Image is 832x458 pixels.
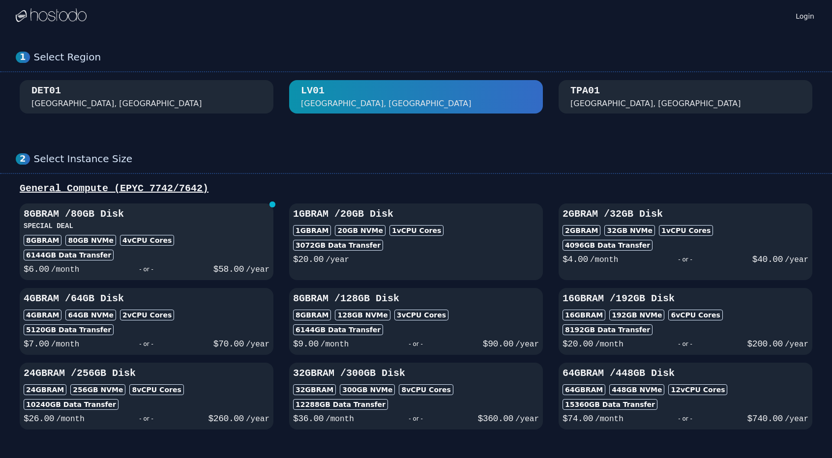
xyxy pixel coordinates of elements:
[563,384,605,395] div: 64GB RAM
[20,288,273,355] button: 4GBRAM /64GB Disk4GBRAM64GB NVMe2vCPU Cores5120GB Data Transfer$7.00/month- or -$70.00/year
[24,399,119,410] div: 10240 GB Data Transfer
[595,340,624,349] span: /month
[293,292,539,306] h3: 8GB RAM / 128 GB Disk
[563,399,657,410] div: 15360 GB Data Transfer
[24,384,66,395] div: 24GB RAM
[618,253,752,266] div: - or -
[559,288,812,355] button: 16GBRAM /192GB Disk16GBRAM192GB NVMe6vCPU Cores8192GB Data Transfer$20.00/month- or -$200.00/year
[24,235,61,246] div: 8GB RAM
[293,339,319,349] span: $ 9.00
[289,80,543,114] button: LV01 [GEOGRAPHIC_DATA], [GEOGRAPHIC_DATA]
[129,384,183,395] div: 8 vCPU Cores
[24,264,49,274] span: $ 6.00
[65,310,116,320] div: 64 GB NVMe
[659,225,713,236] div: 1 vCPU Cores
[559,80,812,114] button: TPA01 [GEOGRAPHIC_DATA], [GEOGRAPHIC_DATA]
[20,363,273,429] button: 24GBRAM /256GB Disk24GBRAM256GB NVMe8vCPU Cores10240GB Data Transfer$26.00/month- or -$260.00/year
[213,339,244,349] span: $ 70.00
[16,182,816,196] div: General Compute (EPYC 7742/7642)
[24,339,49,349] span: $ 7.00
[31,84,61,98] div: DET01
[785,340,808,349] span: /year
[79,337,213,351] div: - or -
[335,310,390,320] div: 128 GB NVMe
[301,98,472,110] div: [GEOGRAPHIC_DATA], [GEOGRAPHIC_DATA]
[668,310,722,320] div: 6 vCPU Cores
[668,384,727,395] div: 12 vCPU Cores
[595,415,624,424] span: /month
[785,415,808,424] span: /year
[289,363,543,429] button: 32GBRAM /300GB Disk32GBRAM300GB NVMe8vCPU Cores12288GB Data Transfer$36.00/month- or -$360.00/year
[563,310,605,320] div: 16GB RAM
[624,412,747,426] div: - or -
[16,8,87,23] img: Logo
[51,265,80,274] span: /month
[752,255,783,264] span: $ 40.00
[563,367,808,380] h3: 64GB RAM / 448 GB Disk
[394,310,448,320] div: 3 vCPU Cores
[624,337,747,351] div: - or -
[20,80,273,114] button: DET01 [GEOGRAPHIC_DATA], [GEOGRAPHIC_DATA]
[246,415,269,424] span: /year
[389,225,444,236] div: 1 vCPU Cores
[293,240,383,251] div: 3072 GB Data Transfer
[563,324,653,335] div: 8192 GB Data Transfer
[326,256,349,264] span: /year
[24,207,269,221] h3: 8GB RAM / 80 GB Disk
[563,255,588,264] span: $ 4.00
[24,310,61,320] div: 4GB RAM
[354,412,478,426] div: - or -
[293,384,336,395] div: 32GB RAM
[563,414,593,424] span: $ 74.00
[478,414,513,424] span: $ 360.00
[515,415,539,424] span: /year
[570,84,600,98] div: TPA01
[563,292,808,306] h3: 16GB RAM / 192 GB Disk
[293,310,331,320] div: 8GB RAM
[515,340,539,349] span: /year
[65,235,116,246] div: 80 GB NVMe
[563,225,600,236] div: 2GB RAM
[293,225,331,236] div: 1GB RAM
[747,339,783,349] span: $ 200.00
[24,324,114,335] div: 5120 GB Data Transfer
[246,340,269,349] span: /year
[747,414,783,424] span: $ 740.00
[70,384,125,395] div: 256 GB NVMe
[326,415,354,424] span: /month
[563,339,593,349] span: $ 20.00
[293,414,324,424] span: $ 36.00
[51,340,80,349] span: /month
[213,264,244,274] span: $ 58.00
[563,207,808,221] h3: 2GB RAM / 32 GB Disk
[293,367,539,380] h3: 32GB RAM / 300 GB Disk
[570,98,741,110] div: [GEOGRAPHIC_DATA], [GEOGRAPHIC_DATA]
[335,225,386,236] div: 20 GB NVMe
[85,412,208,426] div: - or -
[34,153,816,165] div: Select Instance Size
[559,363,812,429] button: 64GBRAM /448GB Disk64GBRAM448GB NVMe12vCPU Cores15360GB Data Transfer$74.00/month- or -$740.00/year
[399,384,453,395] div: 8 vCPU Cores
[293,255,324,264] span: $ 20.00
[20,203,273,280] button: 8GBRAM /80GB DiskSPECIAL DEAL8GBRAM80GB NVMe4vCPU Cores6144GB Data Transfer$6.00/month- or -$58.0...
[349,337,482,351] div: - or -
[293,399,388,410] div: 12288 GB Data Transfer
[24,221,269,231] h3: SPECIAL DEAL
[24,292,269,306] h3: 4GB RAM / 64 GB Disk
[289,288,543,355] button: 8GBRAM /128GB Disk8GBRAM128GB NVMe3vCPU Cores6144GB Data Transfer$9.00/month- or -$90.00/year
[246,265,269,274] span: /year
[24,367,269,380] h3: 24GB RAM / 256 GB Disk
[208,414,244,424] span: $ 260.00
[609,384,664,395] div: 448 GB NVMe
[563,240,653,251] div: 4096 GB Data Transfer
[483,339,513,349] span: $ 90.00
[785,256,808,264] span: /year
[340,384,395,395] div: 300 GB NVMe
[16,52,30,63] div: 1
[289,203,543,280] button: 1GBRAM /20GB Disk1GBRAM20GB NVMe1vCPU Cores3072GB Data Transfer$20.00/year
[609,310,664,320] div: 192 GB NVMe
[590,256,619,264] span: /month
[79,262,213,276] div: - or -
[56,415,85,424] span: /month
[24,250,114,260] div: 6144 GB Data Transfer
